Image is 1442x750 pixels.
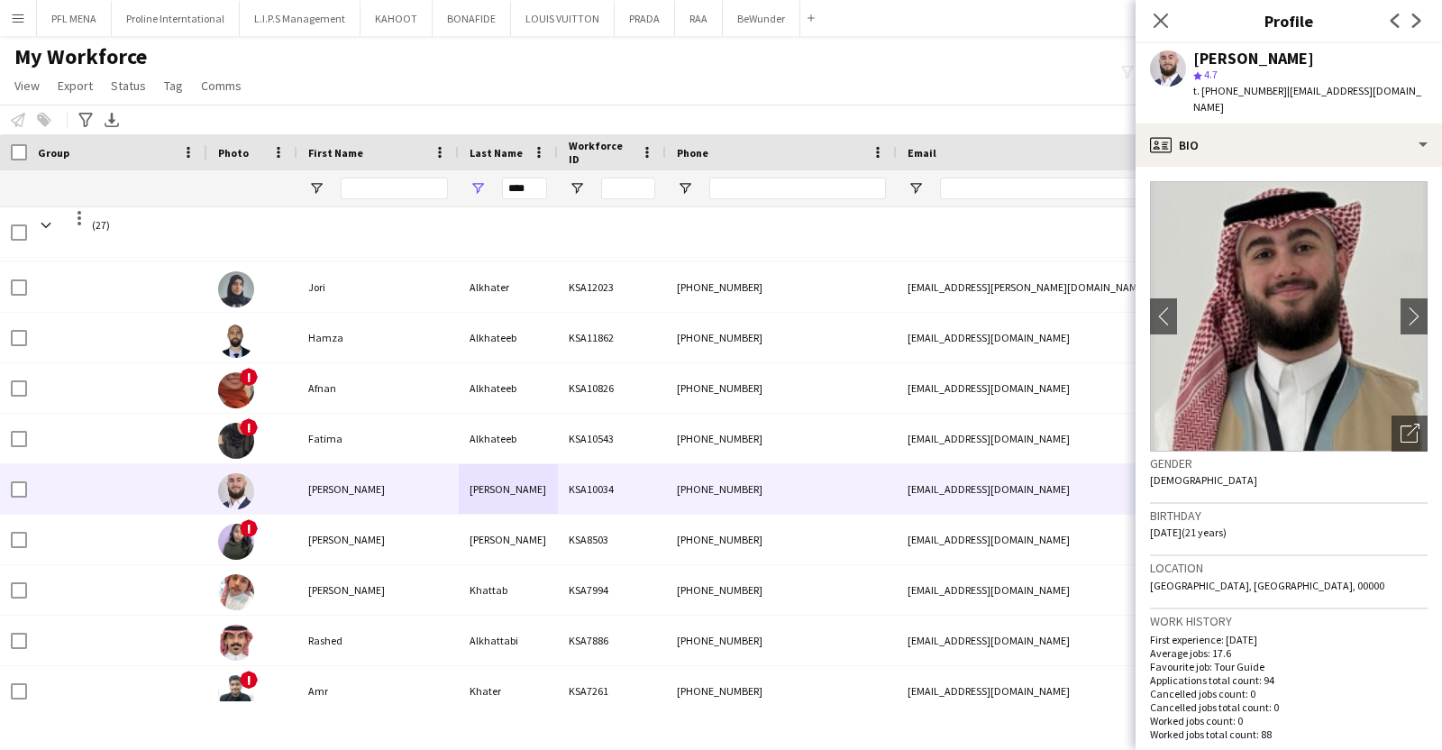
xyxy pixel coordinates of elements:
div: KSA11862 [558,313,666,362]
span: ! [240,418,258,436]
span: t. [PHONE_NUMBER] [1193,84,1287,97]
span: Status [111,78,146,94]
app-action-btn: Advanced filters [75,109,96,131]
p: First experience: [DATE] [1150,633,1428,646]
span: Photo [218,146,249,160]
div: [EMAIL_ADDRESS][DOMAIN_NAME] [897,313,1257,362]
input: Email Filter Input [940,178,1246,199]
div: [EMAIL_ADDRESS][DOMAIN_NAME] [897,515,1257,564]
span: Tag [164,78,183,94]
button: RAA [675,1,723,36]
img: Rashed Alkhattabi [218,625,254,661]
span: ! [240,671,258,689]
input: Last Name Filter Input [502,178,547,199]
button: KAHOOT [360,1,433,36]
p: Worked jobs count: 0 [1150,714,1428,727]
span: Email [908,146,936,160]
button: Proline Interntational [112,1,240,36]
h3: Location [1150,560,1428,576]
div: [EMAIL_ADDRESS][DOMAIN_NAME] [897,414,1257,463]
span: Phone [677,146,708,160]
input: Workforce ID Filter Input [601,178,655,199]
div: Alkhateeb [459,313,558,362]
div: [PHONE_NUMBER] [666,414,897,463]
p: Worked jobs total count: 88 [1150,727,1428,741]
span: Last Name [470,146,523,160]
div: KSA10826 [558,363,666,413]
div: KSA7994 [558,565,666,615]
button: L.I.P.S Management [240,1,360,36]
div: [PHONE_NUMBER] [666,363,897,413]
img: Jori Alkhater [218,271,254,307]
div: [PHONE_NUMBER] [666,565,897,615]
div: KSA7886 [558,616,666,665]
div: Afnan [297,363,459,413]
span: Comms [201,78,242,94]
button: BeWunder [723,1,800,36]
div: [PERSON_NAME] [459,515,558,564]
div: Alkhateeb [459,414,558,463]
span: Export [58,78,93,94]
div: Bio [1136,123,1442,167]
button: Open Filter Menu [569,180,585,197]
img: Amr Khater [218,675,254,711]
h3: Work history [1150,613,1428,629]
div: KSA8503 [558,515,666,564]
div: [PERSON_NAME] [297,464,459,514]
span: View [14,78,40,94]
a: Comms [194,74,249,97]
span: [DATE] (21 years) [1150,526,1227,539]
div: [EMAIL_ADDRESS][DOMAIN_NAME] [897,464,1257,514]
div: [PHONE_NUMBER] [666,313,897,362]
div: Open photos pop-in [1392,416,1428,452]
div: Alkhater [459,262,558,312]
div: [PERSON_NAME] [459,464,558,514]
div: KSA10543 [558,414,666,463]
a: View [7,74,47,97]
span: ! [240,519,258,537]
div: KSA7261 [558,666,666,716]
div: [EMAIL_ADDRESS][PERSON_NAME][DOMAIN_NAME] [897,262,1257,312]
div: Alkhateeb [459,363,558,413]
button: Open Filter Menu [308,180,324,197]
img: Fatima Alkhateeb [218,423,254,459]
button: BONAFIDE [433,1,511,36]
div: [EMAIL_ADDRESS][DOMAIN_NAME] [897,565,1257,615]
div: Khattab [459,565,558,615]
div: Hamza [297,313,459,362]
a: Export [50,74,100,97]
span: [GEOGRAPHIC_DATA], [GEOGRAPHIC_DATA], 00000 [1150,579,1384,592]
span: My Workforce [14,43,147,70]
div: [PHONE_NUMBER] [666,616,897,665]
button: LOUIS VUITTON [511,1,615,36]
div: Amr [297,666,459,716]
p: Average jobs: 17.6 [1150,646,1428,660]
div: [PHONE_NUMBER] [666,262,897,312]
div: [EMAIL_ADDRESS][DOMAIN_NAME] [897,363,1257,413]
img: Hamza Alkhateeb [218,322,254,358]
span: 4.7 [1204,68,1218,81]
span: (27) [92,207,110,242]
img: Afnan Alkhateeb [218,372,254,408]
a: Status [104,74,153,97]
span: | [EMAIL_ADDRESS][DOMAIN_NAME] [1193,84,1421,114]
img: Danya Sirelkhatim [218,524,254,560]
a: Tag [157,74,190,97]
span: First Name [308,146,363,160]
div: Rashed [297,616,459,665]
div: Fatima [297,414,459,463]
span: [DEMOGRAPHIC_DATA] [1150,473,1257,487]
div: [PHONE_NUMBER] [666,464,897,514]
p: Applications total count: 94 [1150,673,1428,687]
div: Khater [459,666,558,716]
span: Group [38,146,69,160]
div: [PHONE_NUMBER] [666,515,897,564]
button: Open Filter Menu [470,180,486,197]
img: Crew avatar or photo [1150,181,1428,452]
h3: Birthday [1150,508,1428,524]
p: Cancelled jobs total count: 0 [1150,700,1428,714]
p: Favourite job: Tour Guide [1150,660,1428,673]
input: First Name Filter Input [341,178,448,199]
div: Alkhattabi [459,616,558,665]
div: [PERSON_NAME] [297,515,459,564]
